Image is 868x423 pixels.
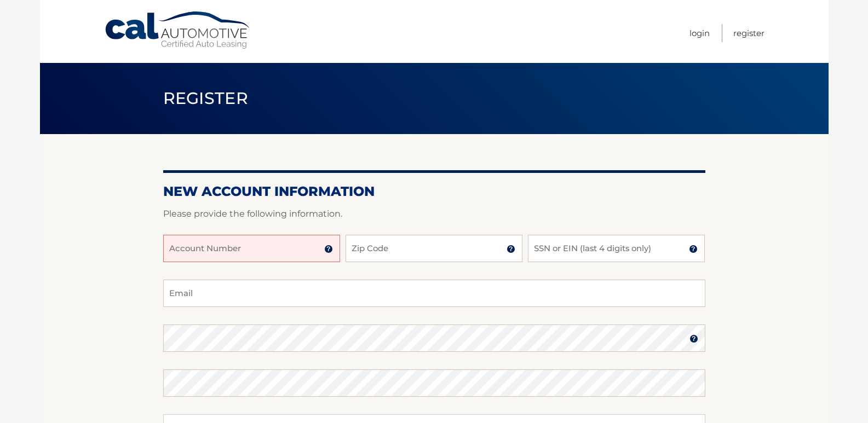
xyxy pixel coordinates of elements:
[689,24,710,42] a: Login
[163,235,340,262] input: Account Number
[163,183,705,200] h2: New Account Information
[689,245,698,253] img: tooltip.svg
[324,245,333,253] img: tooltip.svg
[104,11,252,50] a: Cal Automotive
[733,24,764,42] a: Register
[346,235,522,262] input: Zip Code
[163,206,705,222] p: Please provide the following information.
[689,334,698,343] img: tooltip.svg
[507,245,515,253] img: tooltip.svg
[163,88,249,108] span: Register
[528,235,705,262] input: SSN or EIN (last 4 digits only)
[163,280,705,307] input: Email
